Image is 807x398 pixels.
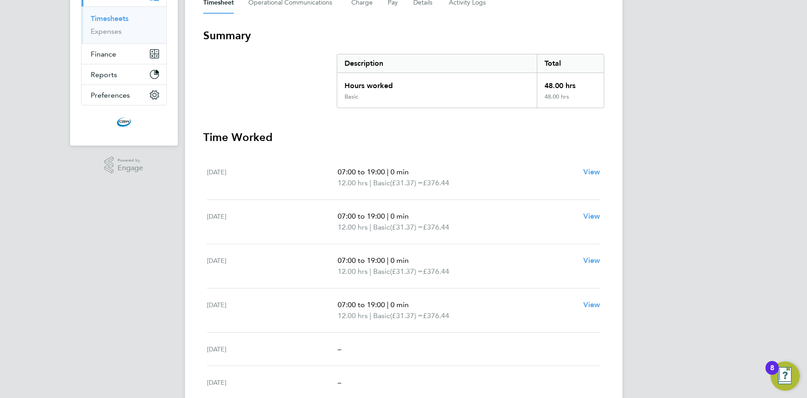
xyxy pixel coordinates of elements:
[370,178,371,187] span: |
[370,311,371,320] span: |
[373,222,390,233] span: Basic
[583,300,601,309] span: View
[423,311,449,320] span: £376.44
[537,93,603,108] div: 48.00 hrs
[583,167,601,178] a: View
[118,157,143,164] span: Powered by
[82,6,166,43] div: Timesheets
[391,212,409,220] span: 0 min
[338,256,385,265] span: 07:00 to 19:00
[337,54,604,108] div: Summary
[373,310,390,321] span: Basic
[203,130,604,145] h3: Time Worked
[337,54,537,73] div: Description
[338,178,368,187] span: 12.00 hrs
[583,256,601,265] span: View
[583,299,601,310] a: View
[391,168,409,176] span: 0 min
[344,93,358,100] div: Basic
[583,168,601,176] span: View
[338,311,368,320] span: 12.00 hrs
[387,300,389,309] span: |
[390,223,423,231] span: (£31.37) =
[207,167,338,189] div: [DATE]
[82,64,166,84] button: Reports
[390,267,423,276] span: (£31.37) =
[338,267,368,276] span: 12.00 hrs
[91,27,122,36] a: Expenses
[770,368,774,380] div: 8
[423,178,449,187] span: £376.44
[338,300,385,309] span: 07:00 to 19:00
[207,299,338,321] div: [DATE]
[207,377,338,388] div: [DATE]
[391,300,409,309] span: 0 min
[118,164,143,172] span: Engage
[338,345,341,353] span: –
[583,212,601,220] span: View
[390,311,423,320] span: (£31.37) =
[387,168,389,176] span: |
[537,73,603,93] div: 48.00 hrs
[207,344,338,355] div: [DATE]
[370,223,371,231] span: |
[423,267,449,276] span: £376.44
[82,85,166,105] button: Preferences
[91,50,116,58] span: Finance
[207,211,338,233] div: [DATE]
[338,378,341,387] span: –
[207,255,338,277] div: [DATE]
[338,212,385,220] span: 07:00 to 19:00
[203,28,604,43] h3: Summary
[583,211,601,222] a: View
[373,178,390,189] span: Basic
[91,91,130,99] span: Preferences
[337,73,537,93] div: Hours worked
[91,70,117,79] span: Reports
[370,267,371,276] span: |
[91,14,129,23] a: Timesheets
[373,266,390,277] span: Basic
[390,178,423,187] span: (£31.37) =
[391,256,409,265] span: 0 min
[117,115,131,129] img: cbwstaffingsolutions-logo-retina.png
[387,256,389,265] span: |
[338,168,385,176] span: 07:00 to 19:00
[104,157,143,174] a: Powered byEngage
[537,54,603,73] div: Total
[338,223,368,231] span: 12.00 hrs
[423,223,449,231] span: £376.44
[387,212,389,220] span: |
[583,255,601,266] a: View
[82,44,166,64] button: Finance
[771,361,800,391] button: Open Resource Center, 8 new notifications
[81,115,167,129] a: Go to home page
